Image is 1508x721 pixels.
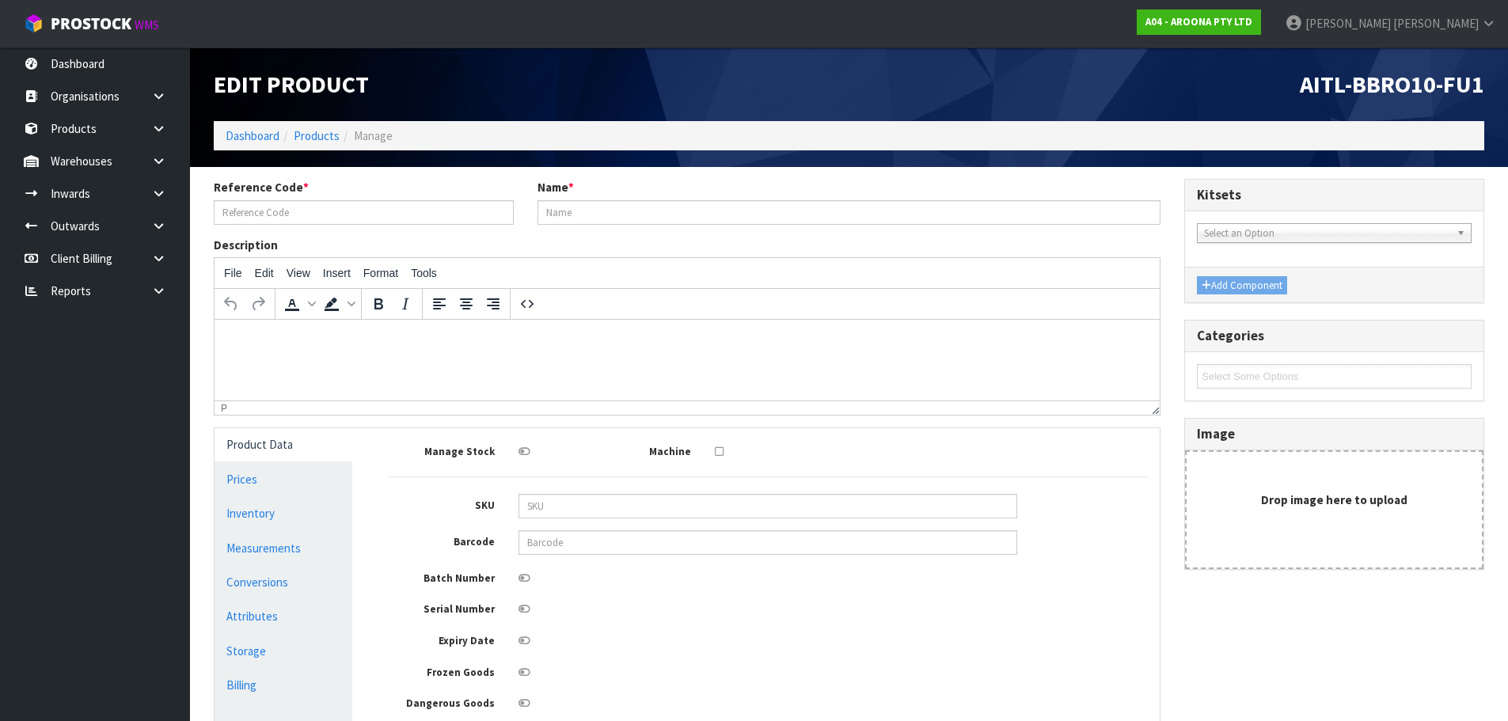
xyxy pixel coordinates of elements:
a: Product Data [215,428,352,461]
label: SKU [376,494,507,514]
label: Machine [572,440,703,460]
input: Reference Code [214,200,514,225]
div: Text color [279,290,318,317]
a: Attributes [215,600,352,632]
button: Source code [514,290,541,317]
img: cube-alt.png [24,13,44,33]
span: [PERSON_NAME] [1305,16,1391,31]
h3: Kitsets [1197,188,1472,203]
span: Insert [323,267,351,279]
a: Billing [215,669,352,701]
button: Italic [392,290,419,317]
span: ProStock [51,13,131,34]
iframe: Rich Text Area. Press ALT-0 for help. [215,320,1160,400]
button: Bold [365,290,392,317]
label: Frozen Goods [376,661,507,681]
input: Name [537,200,1161,225]
span: Manage [354,128,393,143]
a: Measurements [215,532,352,564]
a: Storage [215,635,352,667]
label: Name [537,179,574,195]
label: Expiry Date [376,629,507,649]
span: View [287,267,310,279]
span: Edit Product [214,69,369,99]
span: [PERSON_NAME] [1393,16,1479,31]
span: File [224,267,242,279]
h3: Image [1197,427,1472,442]
label: Description [214,237,278,253]
a: Prices [215,463,352,495]
span: AITL-BBRO10-FU1 [1300,69,1484,99]
button: Redo [245,290,272,317]
label: Barcode [376,530,507,550]
label: Dangerous Goods [376,692,507,712]
div: Resize [1147,401,1160,415]
a: A04 - AROONA PTY LTD [1137,9,1261,35]
label: Manage Stock [376,440,507,460]
a: Inventory [215,497,352,529]
strong: A04 - AROONA PTY LTD [1145,15,1252,28]
small: WMS [135,17,159,32]
span: Select an Option [1204,224,1450,243]
strong: Drop image here to upload [1261,492,1407,507]
span: Tools [411,267,437,279]
a: Dashboard [226,128,279,143]
button: Align center [453,290,480,317]
span: Edit [255,267,274,279]
button: Align right [480,290,507,317]
input: SKU [518,494,1017,518]
h3: Categories [1197,328,1472,343]
span: Format [363,267,398,279]
label: Reference Code [214,179,309,195]
label: Serial Number [376,598,507,617]
button: Add Component [1197,276,1287,295]
button: Undo [218,290,245,317]
a: Conversions [215,566,352,598]
div: Background color [318,290,358,317]
div: p [221,403,227,414]
input: Barcode [518,530,1017,555]
button: Align left [426,290,453,317]
a: Products [294,128,340,143]
label: Batch Number [376,567,507,586]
